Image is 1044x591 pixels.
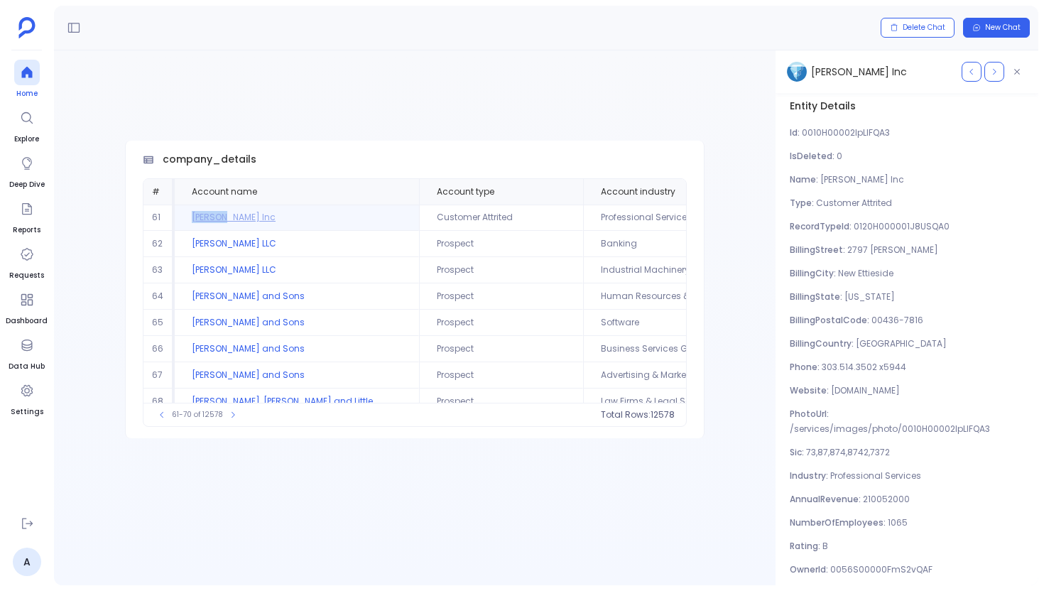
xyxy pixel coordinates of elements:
span: 0 [837,150,842,162]
span: AnnualRevenue : [790,493,863,505]
span: Reports [13,224,40,236]
span: 303.514.3502 x5944 [822,361,906,373]
span: Account name : Abshire Inc [811,65,907,80]
span: BillingPostalCode : [790,314,871,326]
a: Home [14,60,40,99]
a: Deep Dive [9,151,45,190]
td: Professional Services [583,205,765,231]
span: 1065 [888,516,908,528]
a: Data Hub [9,332,45,372]
span: 0120H000001J8USQA0 [854,220,950,232]
span: Total Rows: [601,409,651,421]
span: NumberOfEmployees : [790,516,888,528]
span: Settings [11,406,43,418]
span: OwnerId : [790,563,830,575]
td: Advertising & Marketing [583,362,765,389]
td: [PERSON_NAME] and Sons [175,283,419,310]
span: 73,87,874,8742,7372 [806,446,890,458]
span: Account industry [601,186,675,197]
td: 67 [143,362,175,389]
td: Banking [583,231,765,257]
td: Prospect [419,336,583,362]
span: Delete Chat [903,23,945,33]
td: Human Resources & Staffing [583,283,765,310]
span: Account name [192,186,257,197]
td: [PERSON_NAME] and Sons [175,336,419,362]
span: /services/images/photo/0010H00002IpLIFQA3 [790,423,990,435]
span: 2797 [PERSON_NAME] [847,244,938,256]
span: New Ettieside [838,267,893,279]
span: BillingCountry : [790,337,856,349]
span: BillingStreet : [790,244,847,256]
span: Explore [14,134,40,145]
span: Data Hub [9,361,45,372]
span: BillingCity : [790,267,838,279]
td: [PERSON_NAME] and Sons [175,362,419,389]
span: Type : [790,197,816,209]
td: Software [583,310,765,336]
td: [PERSON_NAME] LLC [175,231,419,257]
span: Entity Details [781,93,1033,119]
span: 00436-7816 [871,314,923,326]
span: Website : [790,384,831,396]
span: Industry : [790,470,830,482]
span: Dashboard [6,315,48,327]
span: Account type [437,186,494,197]
span: PhotoUrl : [790,408,829,420]
a: Settings [11,378,43,418]
span: Name : [790,173,820,185]
span: 210052000 [863,493,910,505]
td: [PERSON_NAME] Inc [175,205,419,231]
a: Explore [14,105,40,145]
span: BillingState : [790,291,844,303]
td: 63 [143,257,175,283]
td: [PERSON_NAME] LLC [175,257,419,283]
span: 12578 [651,409,675,421]
td: Business Services General [583,336,765,362]
span: B [822,540,828,552]
span: Deep Dive [9,179,45,190]
span: Rating : [790,540,822,552]
td: Customer Attrited [419,205,583,231]
td: Industrial Machinery & Equipment [583,257,765,283]
td: [PERSON_NAME] and Sons [175,310,419,336]
span: [DOMAIN_NAME] [831,384,900,396]
span: Phone : [790,361,822,373]
span: Customer Attrited [816,197,892,209]
span: Requests [9,270,44,281]
td: Prospect [419,257,583,283]
img: iceberg.svg [787,62,807,82]
td: 65 [143,310,175,336]
td: Prospect [419,362,583,389]
td: Prospect [419,283,583,310]
td: 62 [143,231,175,257]
span: [GEOGRAPHIC_DATA] [856,337,947,349]
span: Professional Services [830,470,921,482]
span: 0056S00000FmS2vQAF [830,563,932,575]
span: company_details [163,152,256,167]
td: 66 [143,336,175,362]
span: RecordTypeId : [790,220,854,232]
a: A [13,548,41,576]
span: Sic : [790,446,806,458]
span: Id : [790,126,802,139]
a: Requests [9,242,44,281]
a: Dashboard [6,287,48,327]
span: IsDeleted : [790,150,837,162]
span: 61-70 of 12578 [172,409,223,421]
a: Reports [13,196,40,236]
span: 0010H00002IpLIFQA3 [802,126,890,139]
button: New Chat [963,18,1030,38]
span: # [152,185,160,197]
span: [PERSON_NAME] Inc [820,173,904,185]
td: Prospect [419,231,583,257]
span: [US_STATE] [844,291,895,303]
td: 68 [143,389,175,415]
span: Home [14,88,40,99]
td: 61 [143,205,175,231]
button: Delete Chat [881,18,955,38]
td: Prospect [419,310,583,336]
span: New Chat [985,23,1021,33]
td: Prospect [419,389,583,415]
td: [PERSON_NAME], [PERSON_NAME] and Little [175,389,419,415]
